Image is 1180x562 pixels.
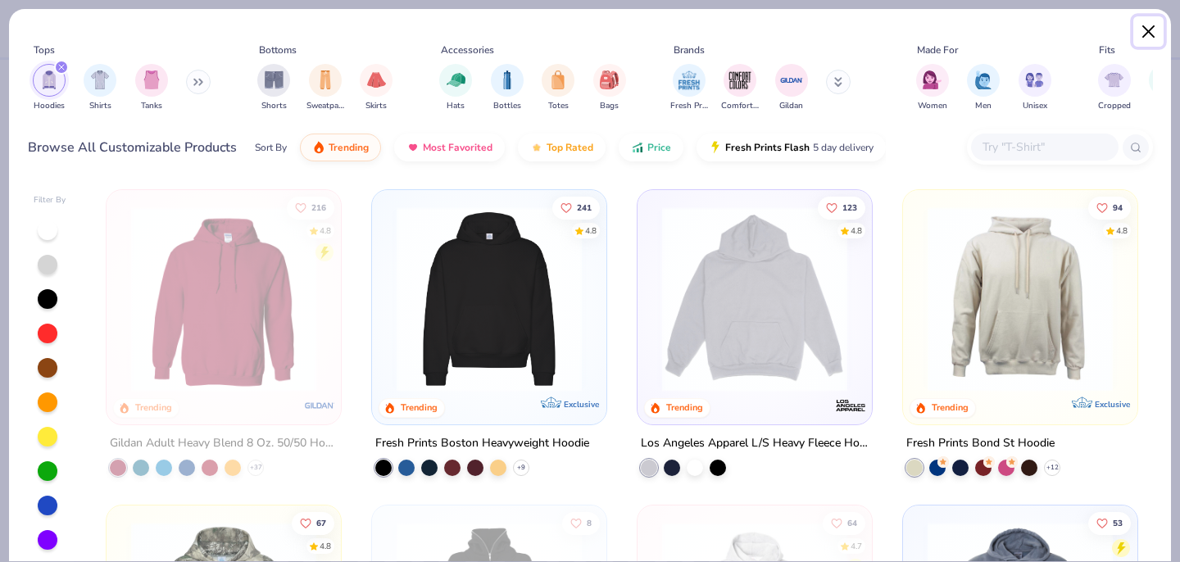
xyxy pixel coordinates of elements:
span: Hoodies [34,100,65,112]
button: filter button [721,64,759,112]
div: Filter By [34,194,66,206]
span: 123 [842,203,857,211]
span: 216 [312,203,327,211]
img: 91acfc32-fd48-4d6b-bdad-a4c1a30ac3fc [388,206,590,392]
button: filter button [775,64,808,112]
img: Unisex Image [1025,70,1044,89]
img: Hats Image [447,70,465,89]
span: Tanks [141,100,162,112]
span: Hats [447,100,465,112]
span: 241 [577,203,592,211]
div: 4.7 [851,540,862,552]
button: filter button [306,64,344,112]
div: filter for Fresh Prints [670,64,708,112]
button: filter button [593,64,626,112]
div: filter for Bottles [491,64,524,112]
img: Los Angeles Apparel logo [834,389,867,422]
span: Shirts [89,100,111,112]
span: Bags [600,100,619,112]
button: Like [552,196,600,219]
div: Fits [1099,43,1115,57]
span: Women [918,100,947,112]
button: Most Favorited [394,134,505,161]
span: + 12 [1046,463,1058,473]
span: Bottles [493,100,521,112]
div: filter for Comfort Colors [721,64,759,112]
img: Bags Image [600,70,618,89]
div: filter for Hats [439,64,472,112]
div: Tops [34,43,55,57]
button: Like [293,511,335,534]
button: Like [562,511,600,534]
img: 7a261990-f1c3-47fe-abf2-b94cf530bb8d [855,206,1056,392]
span: Price [647,141,671,154]
img: Comfort Colors Image [728,68,752,93]
button: Like [823,511,865,534]
img: 01756b78-01f6-4cc6-8d8a-3c30c1a0c8ac [123,206,324,392]
div: filter for Bags [593,64,626,112]
div: filter for Women [916,64,949,112]
div: Bottoms [259,43,297,57]
div: filter for Gildan [775,64,808,112]
span: Most Favorited [423,141,492,154]
div: filter for Cropped [1098,64,1131,112]
span: Top Rated [547,141,593,154]
div: Sort By [255,140,287,155]
button: Like [818,196,865,219]
span: 8 [587,519,592,527]
span: Skirts [365,100,387,112]
img: trending.gif [312,141,325,154]
div: filter for Unisex [1019,64,1051,112]
div: Fresh Prints Bond St Hoodie [906,433,1055,454]
div: filter for Shorts [257,64,290,112]
div: 4.8 [320,540,332,552]
button: filter button [670,64,708,112]
img: Totes Image [549,70,567,89]
button: Close [1133,16,1164,48]
img: most_fav.gif [406,141,420,154]
img: Shorts Image [265,70,284,89]
img: Sweatpants Image [316,70,334,89]
span: Gildan [779,100,803,112]
img: TopRated.gif [530,141,543,154]
button: Price [619,134,683,161]
span: + 9 [517,463,525,473]
div: filter for Tanks [135,64,168,112]
img: Bottles Image [498,70,516,89]
span: Cropped [1098,100,1131,112]
span: + 37 [250,463,262,473]
span: 5 day delivery [813,138,874,157]
img: flash.gif [709,141,722,154]
span: Shorts [261,100,287,112]
span: Fresh Prints [670,100,708,112]
button: Like [288,196,335,219]
div: filter for Totes [542,64,574,112]
button: Top Rated [518,134,606,161]
input: Try "T-Shirt" [981,138,1107,156]
span: 53 [1113,519,1123,527]
span: Exclusive [564,399,599,410]
span: Fresh Prints Flash [725,141,810,154]
span: Men [975,100,992,112]
img: Women Image [923,70,942,89]
img: Tanks Image [143,70,161,89]
img: Shirts Image [91,70,110,89]
div: Brands [674,43,705,57]
button: Like [1088,196,1131,219]
div: Made For [917,43,958,57]
button: filter button [439,64,472,112]
img: Men Image [974,70,992,89]
button: filter button [360,64,393,112]
button: filter button [542,64,574,112]
img: Cropped Image [1105,70,1123,89]
button: filter button [1098,64,1131,112]
button: filter button [257,64,290,112]
span: 94 [1113,203,1123,211]
span: Totes [548,100,569,112]
button: filter button [84,64,116,112]
button: filter button [1019,64,1051,112]
div: filter for Hoodies [33,64,66,112]
div: filter for Sweatpants [306,64,344,112]
button: Fresh Prints Flash5 day delivery [697,134,886,161]
button: Trending [300,134,381,161]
